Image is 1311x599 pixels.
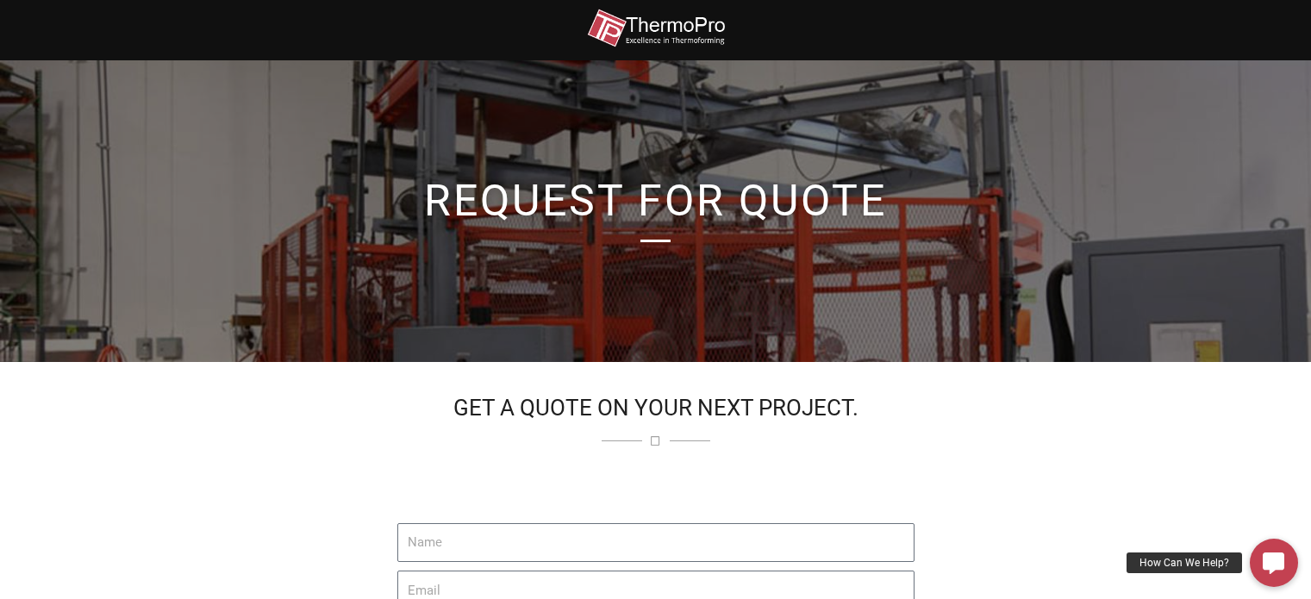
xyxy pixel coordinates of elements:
[587,9,725,47] img: thermopro-logo-non-iso
[1250,539,1298,587] a: How Can We Help?
[397,396,915,419] h2: GET A QUOTE ON YOUR NEXT PROJECT.
[1127,552,1242,573] div: How Can We Help?
[397,523,915,563] input: Name
[165,179,1147,222] h1: Request for Quote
